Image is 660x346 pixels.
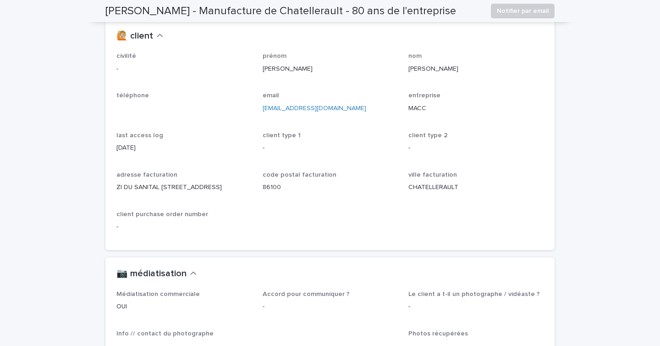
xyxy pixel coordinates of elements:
[263,183,398,192] p: 86100
[116,64,252,74] p: -
[408,64,544,74] p: [PERSON_NAME]
[116,330,214,337] span: Info // contact du photographe
[263,64,398,74] p: [PERSON_NAME]
[408,330,468,337] span: Photos récupérées
[263,92,279,99] span: email
[408,291,540,297] span: Le client a t-il un photographe / vidéaste ?
[116,268,187,279] h2: 📷 médiatisation
[491,4,555,18] button: Notifier par email
[408,302,544,312] p: -
[408,53,422,59] span: nom
[116,132,163,139] span: last access log
[408,104,544,113] p: MACC
[116,53,136,59] span: civilité
[263,132,301,139] span: client type 1
[116,143,252,153] p: [DATE]
[116,291,200,297] span: Médiatisation commerciale
[116,211,208,218] span: client purchase order number
[263,105,366,112] a: [EMAIL_ADDRESS][DOMAIN_NAME]
[263,291,350,297] span: Accord pour communiquer ?
[116,31,153,42] h2: 🙋🏼 client
[408,183,544,192] p: CHATELLERAULT
[408,132,448,139] span: client type 2
[116,183,252,192] p: ZI DU SANITAL [STREET_ADDRESS]
[116,222,252,232] p: -
[105,5,456,18] h2: [PERSON_NAME] - Manufacture de Chatellerault - 80 ans de l'entreprise
[116,92,149,99] span: téléphone
[263,302,398,312] p: -
[497,6,549,16] span: Notifier par email
[263,53,286,59] span: prénom
[408,143,544,153] p: -
[263,172,336,178] span: code postal facturation
[408,92,440,99] span: entreprise
[408,172,457,178] span: ville facturation
[116,172,177,178] span: adresse facturation
[116,302,252,312] p: OUI
[263,143,398,153] p: -
[116,268,197,279] button: 📷 médiatisation
[116,31,163,42] button: 🙋🏼 client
